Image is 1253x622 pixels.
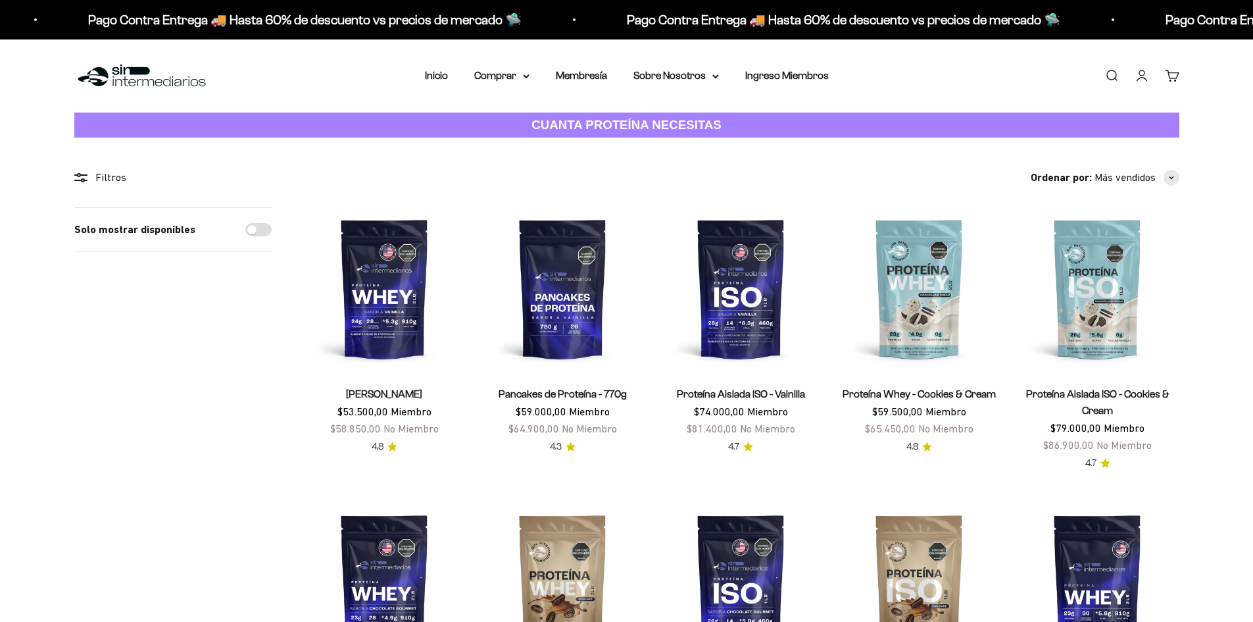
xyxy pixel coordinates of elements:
p: Pago Contra Entrega 🚚 Hasta 60% de descuento vs precios de mercado 🛸 [72,9,506,30]
span: $74.000,00 [694,405,745,417]
span: No Miembro [383,423,439,434]
strong: CUANTA PROTEÍNA NECESITAS [531,118,722,132]
span: $81.400,00 [687,423,737,434]
button: Más vendidos [1094,169,1179,186]
span: 4.7 [728,440,739,454]
span: No Miembro [1096,439,1152,451]
span: 4.8 [906,440,918,454]
span: No Miembro [918,423,973,434]
span: $79.000,00 [1050,422,1101,434]
summary: Comprar [474,67,529,84]
label: Solo mostrar disponibles [74,221,195,238]
span: $58.850,00 [330,423,381,434]
a: Proteína Whey - Cookies & Cream [843,388,996,400]
span: $86.900,00 [1043,439,1094,451]
a: Pancakes de Proteína - 770g [499,388,627,400]
span: Más vendidos [1094,169,1156,186]
span: $53.500,00 [337,405,388,417]
span: Miembro [925,405,966,417]
span: 4.8 [372,440,383,454]
a: Proteína Aislada ISO - Cookies & Cream [1026,388,1169,416]
span: $59.500,00 [872,405,923,417]
span: Miembro [747,405,788,417]
span: Miembro [1104,422,1144,434]
a: CUANTA PROTEÍNA NECESITAS [74,113,1179,138]
a: Inicio [425,70,448,81]
span: Miembro [391,405,431,417]
a: 4.74.7 de 5.0 estrellas [728,440,753,454]
a: Proteína Aislada ISO - Vainilla [677,388,805,400]
a: 4.34.3 de 5.0 estrellas [550,440,576,454]
span: Miembro [569,405,610,417]
p: Pago Contra Entrega 🚚 Hasta 60% de descuento vs precios de mercado 🛸 [611,9,1044,30]
span: $65.450,00 [865,423,916,434]
span: $64.900,00 [508,423,559,434]
span: $59.000,00 [516,405,566,417]
summary: Sobre Nosotros [633,67,719,84]
span: 4.7 [1085,456,1096,471]
a: 4.84.8 de 5.0 estrellas [906,440,932,454]
a: [PERSON_NAME] [346,388,422,400]
div: Filtros [74,169,272,186]
a: Ingreso Miembros [745,70,829,81]
a: 4.84.8 de 5.0 estrellas [372,440,397,454]
span: No Miembro [562,423,617,434]
span: No Miembro [740,423,795,434]
span: 4.3 [550,440,562,454]
a: Membresía [556,70,607,81]
a: 4.74.7 de 5.0 estrellas [1085,456,1110,471]
span: Ordenar por: [1031,169,1092,186]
